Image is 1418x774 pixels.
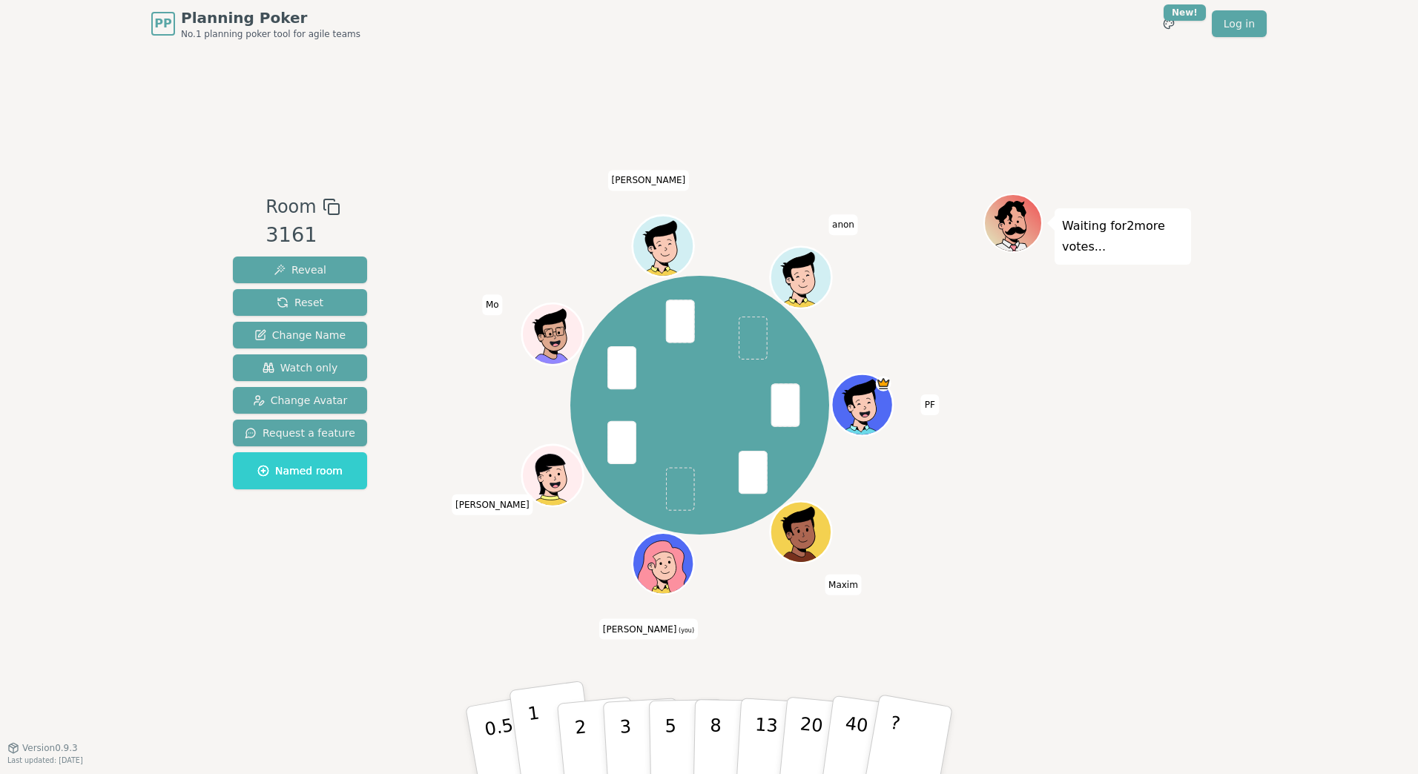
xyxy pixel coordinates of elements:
span: Reset [277,295,323,310]
span: Click to change your name [452,494,533,515]
span: Named room [257,463,343,478]
p: Waiting for 2 more votes... [1062,216,1184,257]
button: Watch only [233,354,367,381]
span: Change Name [254,328,346,343]
button: Change Name [233,322,367,348]
span: Change Avatar [253,393,348,408]
span: (you) [677,627,695,634]
button: Request a feature [233,420,367,446]
div: New! [1164,4,1206,21]
a: PPPlanning PokerNo.1 planning poker tool for agile teams [151,7,360,40]
span: Reveal [274,262,326,277]
span: Click to change your name [599,619,698,640]
span: Click to change your name [825,575,862,595]
span: Click to change your name [921,394,939,415]
button: Version0.9.3 [7,742,78,754]
span: Click to change your name [482,295,503,316]
span: Watch only [263,360,338,375]
span: Room [266,193,316,220]
span: Click to change your name [608,171,690,191]
button: Reveal [233,257,367,283]
button: Reset [233,289,367,316]
button: Change Avatar [233,387,367,414]
span: Request a feature [245,426,355,440]
span: Click to change your name [828,215,858,236]
span: Planning Poker [181,7,360,28]
span: Last updated: [DATE] [7,756,83,764]
button: Click to change your avatar [635,535,693,593]
span: PF is the host [876,376,891,391]
span: No.1 planning poker tool for agile teams [181,28,360,40]
a: Log in [1212,10,1267,37]
span: PP [154,15,171,33]
button: Named room [233,452,367,489]
span: Version 0.9.3 [22,742,78,754]
button: New! [1155,10,1182,37]
div: 3161 [266,220,340,251]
